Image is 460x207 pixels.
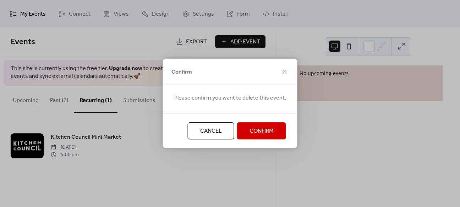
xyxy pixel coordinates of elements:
span: Confirm [171,68,192,76]
button: Confirm [237,122,286,139]
span: Confirm [250,127,274,136]
span: Cancel [200,127,222,136]
span: Please confirm you want to delete this event. [174,94,286,102]
button: Cancel [188,122,234,139]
